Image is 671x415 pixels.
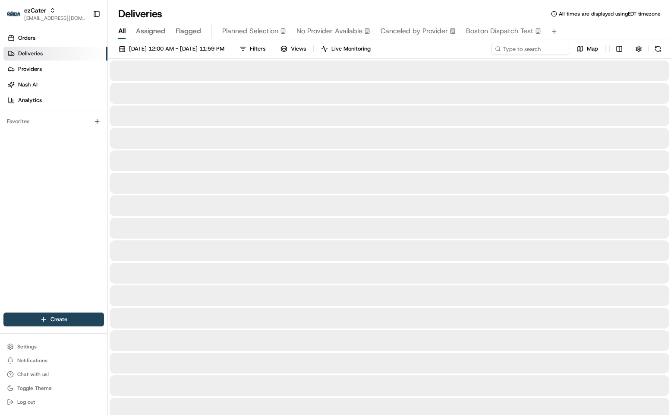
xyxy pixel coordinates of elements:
input: Type to search [491,43,569,55]
a: Providers [3,62,107,76]
span: Create [50,316,67,323]
span: Assigned [136,26,165,36]
a: Orders [3,31,107,45]
span: Map [587,45,598,53]
button: Chat with us! [3,368,104,380]
button: Views [277,43,310,55]
h1: Deliveries [118,7,162,21]
span: Deliveries [18,50,43,57]
button: Notifications [3,354,104,367]
span: Notifications [17,357,47,364]
span: Filters [250,45,265,53]
button: Create [3,313,104,326]
span: No Provider Available [296,26,362,36]
span: Settings [17,343,37,350]
span: Live Monitoring [331,45,371,53]
button: [DATE] 12:00 AM - [DATE] 11:59 PM [115,43,228,55]
span: Log out [17,399,35,405]
span: Providers [18,65,42,73]
div: Favorites [3,115,104,128]
button: Toggle Theme [3,382,104,394]
button: Map [573,43,602,55]
img: ezCater [7,11,21,17]
a: Deliveries [3,47,107,61]
button: Refresh [652,43,664,55]
span: Orders [18,34,35,42]
span: Analytics [18,96,42,104]
button: Settings [3,341,104,353]
button: Filters [236,43,269,55]
span: Flagged [176,26,201,36]
a: Nash AI [3,78,107,92]
span: Chat with us! [17,371,49,378]
button: [EMAIL_ADDRESS][DOMAIN_NAME] [24,15,86,22]
span: Canceled by Provider [381,26,448,36]
span: All times are displayed using EDT timezone [559,10,661,17]
span: All [118,26,126,36]
span: Planned Selection [222,26,278,36]
button: ezCaterezCater[EMAIL_ADDRESS][DOMAIN_NAME] [3,3,89,24]
button: Live Monitoring [317,43,375,55]
span: Toggle Theme [17,385,52,392]
a: Analytics [3,93,107,107]
button: Log out [3,396,104,408]
span: Views [291,45,306,53]
span: [DATE] 12:00 AM - [DATE] 11:59 PM [129,45,224,53]
span: Boston Dispatch Test [466,26,533,36]
button: ezCater [24,6,46,15]
span: Nash AI [18,81,38,89]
